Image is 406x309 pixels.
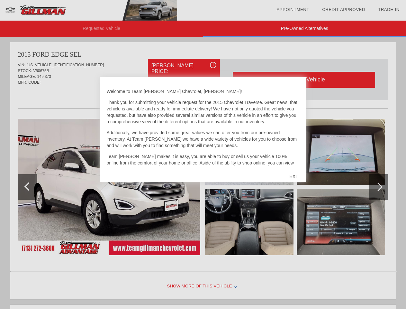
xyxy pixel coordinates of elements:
div: EXIT [283,167,306,186]
a: Appointment [276,7,309,12]
p: Welcome to Team [PERSON_NAME] Chevrolet, [PERSON_NAME]! [107,88,300,95]
a: Trade-In [378,7,400,12]
a: Credit Approved [322,7,365,12]
p: Thank you for submitting your vehicle request for the 2015 Chevrolet Traverse. Great news, that v... [107,99,300,125]
p: Additionally, we have provided some great values we can offer you from our pre-owned inventory. A... [107,129,300,149]
p: Team [PERSON_NAME] makes it is easy, you are able to buy or sell us your vehicle 100% online from... [107,153,300,192]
